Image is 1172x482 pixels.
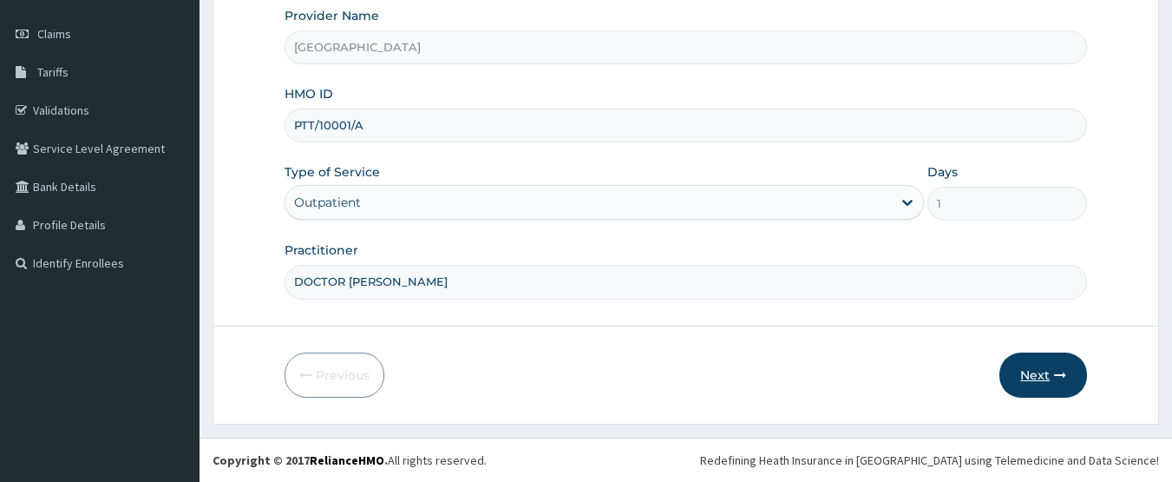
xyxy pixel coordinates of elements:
[700,452,1159,469] div: Redefining Heath Insurance in [GEOGRAPHIC_DATA] using Telemedicine and Data Science!
[285,353,384,398] button: Previous
[37,26,71,42] span: Claims
[200,438,1172,482] footer: All rights reserved.
[285,163,380,181] label: Type of Service
[37,64,69,80] span: Tariffs
[999,353,1087,398] button: Next
[285,85,333,102] label: HMO ID
[285,265,1088,299] input: Enter Name
[285,241,358,259] label: Practitioner
[285,7,379,24] label: Provider Name
[285,109,1088,142] input: Enter HMO ID
[310,452,384,468] a: RelianceHMO
[213,452,388,468] strong: Copyright © 2017 .
[927,163,958,181] label: Days
[294,194,361,211] div: Outpatient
